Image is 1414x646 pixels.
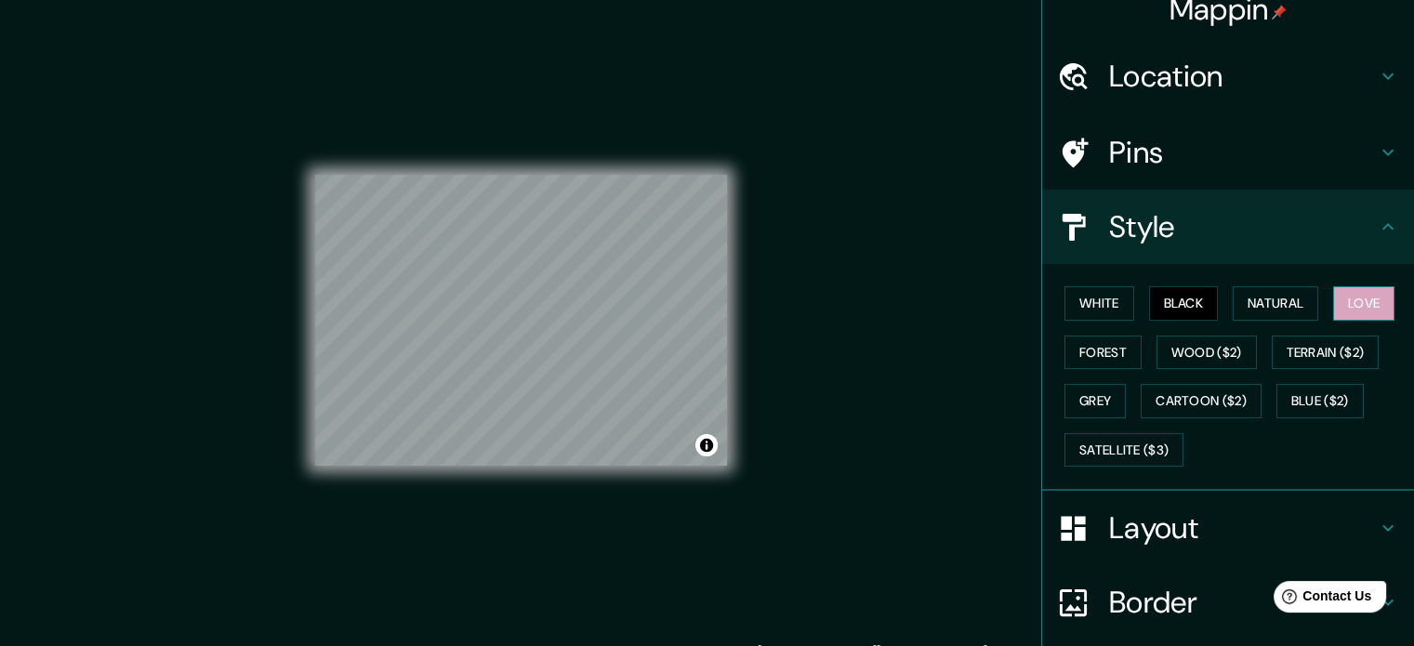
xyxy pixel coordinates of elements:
iframe: Help widget launcher [1249,573,1394,626]
button: White [1064,286,1134,321]
h4: Border [1109,584,1377,621]
div: Border [1042,565,1414,639]
button: Toggle attribution [695,434,718,456]
div: Pins [1042,115,1414,190]
button: Forest [1064,336,1142,370]
button: Grey [1064,384,1126,418]
div: Style [1042,190,1414,264]
h4: Style [1109,208,1377,245]
button: Satellite ($3) [1064,433,1183,468]
canvas: Map [315,175,727,466]
button: Black [1149,286,1219,321]
h4: Pins [1109,134,1377,171]
img: pin-icon.png [1272,5,1287,20]
h4: Location [1109,58,1377,95]
div: Layout [1042,491,1414,565]
button: Wood ($2) [1156,336,1257,370]
h4: Layout [1109,509,1377,547]
button: Blue ($2) [1276,384,1364,418]
div: Location [1042,39,1414,113]
button: Natural [1233,286,1318,321]
button: Cartoon ($2) [1141,384,1262,418]
button: Love [1333,286,1394,321]
button: Terrain ($2) [1272,336,1380,370]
